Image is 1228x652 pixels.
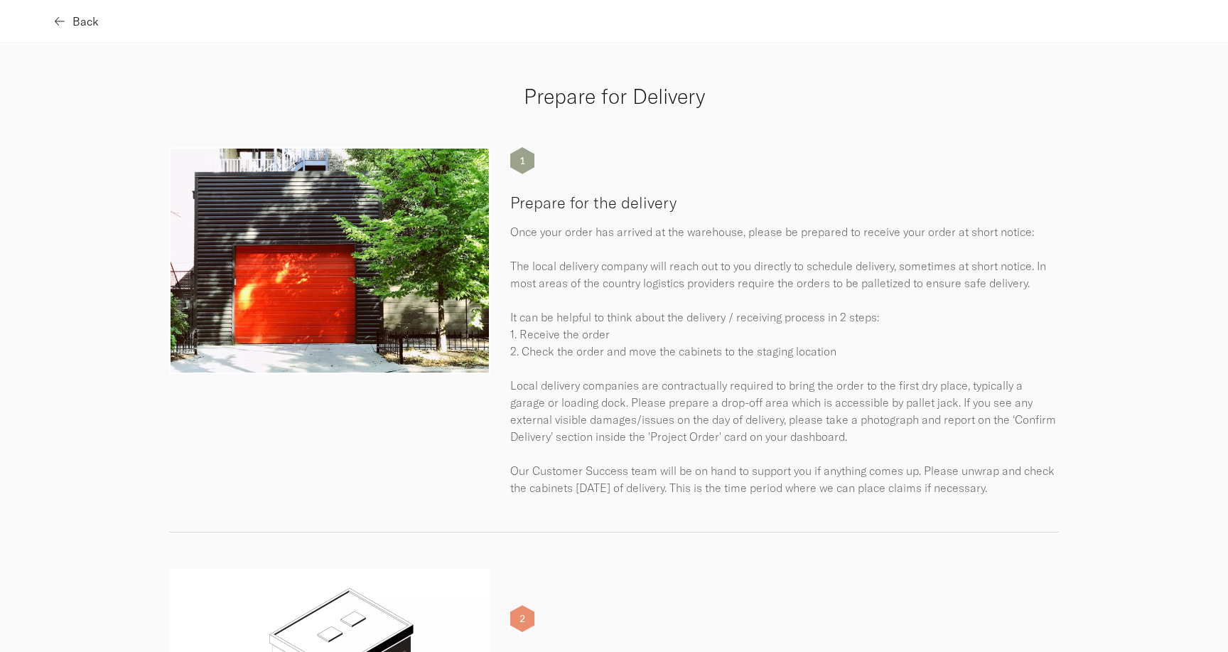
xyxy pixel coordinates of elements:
h5: Prepare for the delivery [510,192,1059,213]
p: Once your order has arrived at the warehouse, please be prepared to receive your order at short n... [510,223,1059,496]
button: Back [57,5,99,37]
div: 2 [510,605,534,632]
img: prepare-delivery-01.webp [169,147,490,374]
div: 1 [510,147,534,174]
span: Back [72,16,99,27]
h3: Prepare for Delivery [283,81,945,112]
